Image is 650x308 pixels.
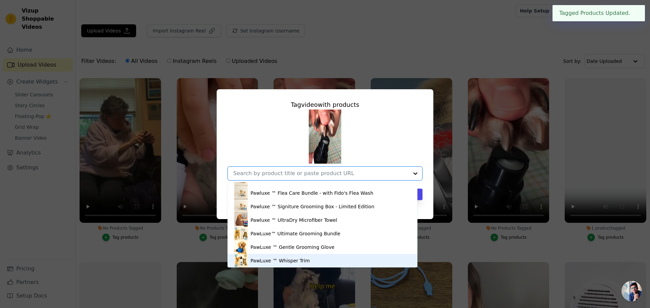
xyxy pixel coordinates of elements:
[251,217,337,223] div: Pawluxe ™ UltraDry Microfiber Towel
[233,170,409,176] input: Search by product title or paste product URL
[630,9,638,17] button: Close
[552,5,645,21] div: Tagged Products Updated.
[309,110,341,164] img: tn-b6304927fb954f5e9c70a58caa45cf8c.png
[234,254,248,267] img: product thumbnail
[234,240,248,254] img: product thumbnail
[227,100,422,110] div: Tag video with products
[251,203,374,210] div: Pawluxe ™ Signiture Grooming Box - Limited Edition
[234,200,248,213] img: product thumbnail
[251,244,334,251] div: PawLuxe ™ Gentle Grooming Glove
[251,190,373,196] div: Pawluxe ™ Flea Care Bundle - with Fido's Flea Wash
[622,281,642,301] div: Open chat
[234,186,248,200] img: product thumbnail
[251,230,340,237] div: PawLuxe™ Ultimate Grooming Bundle
[234,227,248,240] img: product thumbnail
[251,257,310,264] div: PawLuxe ™ Whisper Trim
[234,213,248,227] img: product thumbnail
